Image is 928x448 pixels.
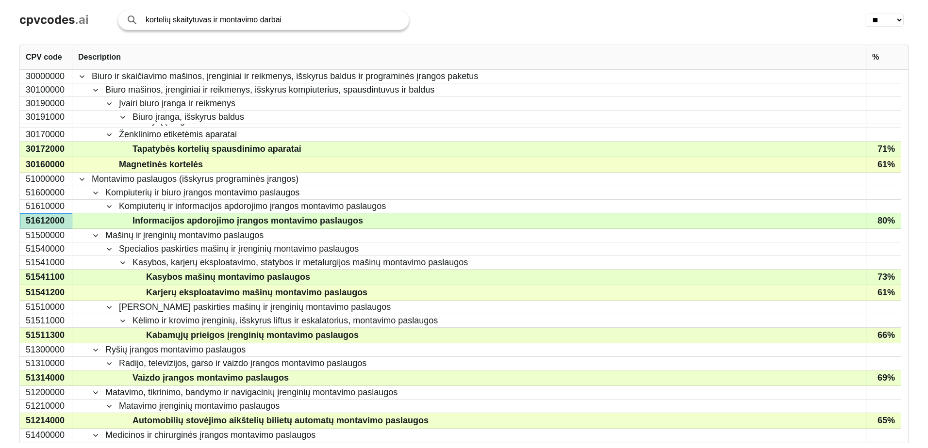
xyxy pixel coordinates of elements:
div: 30190000 [20,97,72,110]
div: 51540000 [20,242,72,256]
div: 51511000 [20,314,72,327]
div: 51300000 [20,343,72,356]
div: 51511300 [20,328,72,343]
a: cpvcodes.ai [19,13,89,27]
div: 51610000 [20,200,72,213]
span: % [872,53,879,62]
span: Kasybos, karjerų eksploatavimo, statybos ir metalurgijos mašinų montavimo paslaugos [133,256,468,269]
div: 66% [866,328,901,343]
span: CPV code [26,53,62,62]
div: 30100000 [20,83,72,96]
span: Mašinų ir įrenginių montavimo paslaugos [105,229,264,241]
div: 30170000 [20,128,72,141]
div: 30191000 [20,111,72,124]
div: 51612000 [20,213,72,228]
span: Kėlimo ir krovimo įrenginių, išskyrus liftus ir eskalatorius, montavimo paslaugos [133,315,438,327]
div: 51541100 [20,270,72,285]
span: Montavimo paslaugos (išskyrus programinės įrangos) [92,173,298,185]
span: .ai [75,13,89,27]
div: 61% [866,157,901,172]
div: 51541000 [20,256,72,269]
span: Ryšių įrangos montavimo paslaugos [105,344,246,356]
span: Biuro ir skaičiavimo mašinos, įrenginiai ir reikmenys, išskyrus baldus ir programinės įrangos pak... [92,70,478,82]
span: Magnetinės kortelės [119,158,203,172]
div: 51200000 [20,386,72,399]
div: 51000000 [20,173,72,186]
span: cpvcodes [19,13,75,27]
input: Search products or services... [146,10,399,30]
span: Vaizdo įrangos montavimo paslaugos [133,371,289,385]
span: Specialios paskirties mašinų ir įrenginių montavimo paslaugos [119,243,359,255]
span: Radijo, televizijos, garso ir vaizdo įrangos montavimo paslaugos [119,357,366,369]
span: Kompiuterių ir informacijos apdorojimo įrangos montavimo paslaugos [119,200,386,212]
span: Kompiuterių ir biuro įrangos montavimo paslaugos [105,187,299,199]
div: 51600000 [20,186,72,199]
span: Kasybos mašinų montavimo paslaugos [146,270,310,284]
span: Ženklinimo etiketėmis aparatai [119,128,237,141]
div: 30000000 [20,70,72,83]
span: Informacijos apdorojimo įrangos montavimo paslaugos [133,214,363,228]
div: 51510000 [20,301,72,314]
div: 51310000 [20,357,72,370]
span: Biuro mašinos, įrenginiai ir reikmenys, išskyrus kompiuterius, spausdintuvus ir baldus [105,84,434,96]
span: Kabamųjų prieigos įrenginių montavimo paslaugos [146,328,359,342]
div: 51500000 [20,229,72,242]
div: 73% [866,270,901,285]
span: Description [78,53,121,62]
span: [PERSON_NAME] paskirties mašinų ir įrenginių montavimo paslaugos [119,301,391,313]
span: Įvairi biuro įranga ir reikmenys [119,97,235,110]
div: 51541200 [20,285,72,300]
span: Automobilių stovėjimo aikštelių bilietų automatų montavimo paslaugos [133,414,429,428]
span: Karjerų eksploatavimo mašinų montavimo paslaugos [146,286,367,300]
div: 30172000 [20,142,72,157]
span: Medicinos ir chirurginės įrangos montavimo paslaugos [105,429,315,441]
div: 51314000 [20,370,72,385]
span: Matavimo įrenginių montavimo paslaugos [119,400,280,412]
span: Biuro įranga, išskyrus baldus [133,111,244,123]
div: 69% [866,370,901,385]
div: 51214000 [20,413,72,428]
div: 80% [866,213,901,228]
div: 65% [866,413,901,428]
div: 61% [866,285,901,300]
span: Matavimo, tikrinimo, bandymo ir navigacinių įrenginių montavimo paslaugos [105,386,398,399]
div: 51210000 [20,400,72,413]
span: Tapatybės kortelių spausdinimo aparatai [133,142,301,156]
div: 51400000 [20,429,72,442]
div: 71% [866,142,901,157]
div: 30160000 [20,157,72,172]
